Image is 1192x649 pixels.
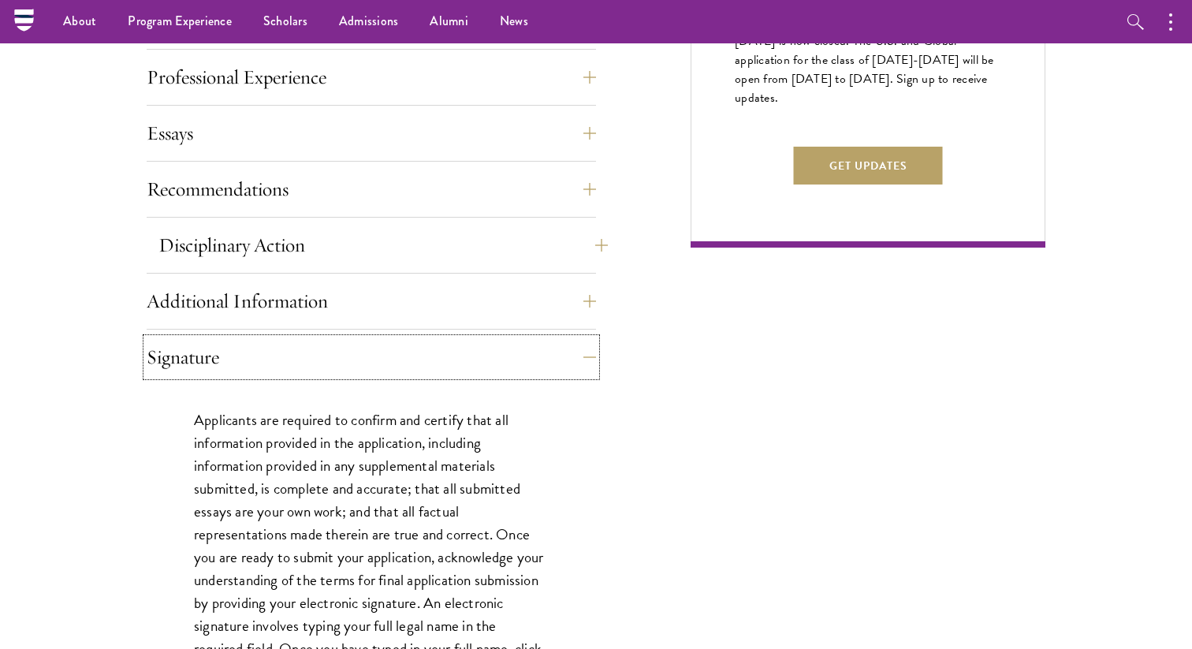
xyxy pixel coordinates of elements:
button: Disciplinary Action [158,226,608,264]
button: Professional Experience [147,58,596,96]
button: Essays [147,114,596,152]
button: Get Updates [794,147,943,185]
button: Signature [147,338,596,376]
span: The application window for the class of [DATE]-[DATE] is now closed. The U.S. and Global applicat... [735,13,994,107]
button: Additional Information [147,282,596,320]
button: Recommendations [147,170,596,208]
